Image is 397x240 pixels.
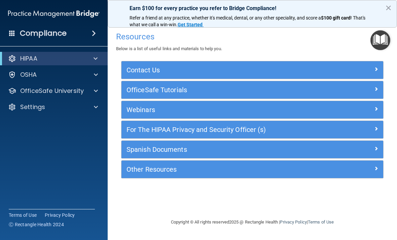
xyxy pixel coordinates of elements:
h5: Webinars [127,106,313,113]
a: OSHA [8,71,98,79]
p: OfficeSafe University [20,87,84,95]
strong: $100 gift card [321,15,351,21]
p: Earn $100 for every practice you refer to Bridge Compliance! [130,5,375,11]
a: Terms of Use [9,212,37,218]
span: ! That's what we call a win-win. [130,15,366,27]
a: For The HIPAA Privacy and Security Officer (s) [127,124,378,135]
span: Refer a friend at any practice, whether it's medical, dental, or any other speciality, and score a [130,15,321,21]
a: Get Started [178,22,204,27]
p: Settings [20,103,45,111]
a: Privacy Policy [280,219,306,225]
img: PMB logo [8,7,100,21]
a: Terms of Use [308,219,334,225]
h5: Contact Us [127,66,313,74]
h4: Compliance [20,29,67,38]
div: Copyright © All rights reserved 2025 @ Rectangle Health | | [130,211,375,233]
p: OSHA [20,71,37,79]
span: Ⓒ Rectangle Health 2024 [9,221,64,228]
h4: Resources [116,32,389,41]
a: Other Resources [127,164,378,175]
a: Spanish Documents [127,144,378,155]
h5: OfficeSafe Tutorials [127,86,313,94]
a: OfficeSafe Tutorials [127,84,378,95]
a: Webinars [127,104,378,115]
button: Close [385,2,392,13]
a: Settings [8,103,98,111]
strong: Get Started [178,22,203,27]
a: Privacy Policy [45,212,75,218]
a: HIPAA [8,55,98,63]
p: HIPAA [20,55,37,63]
h5: Spanish Documents [127,146,313,153]
a: OfficeSafe University [8,87,98,95]
a: Contact Us [127,65,378,75]
h5: Other Resources [127,166,313,173]
h5: For The HIPAA Privacy and Security Officer (s) [127,126,313,133]
button: Open Resource Center [370,30,390,50]
span: Below is a list of useful links and materials to help you. [116,46,222,51]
